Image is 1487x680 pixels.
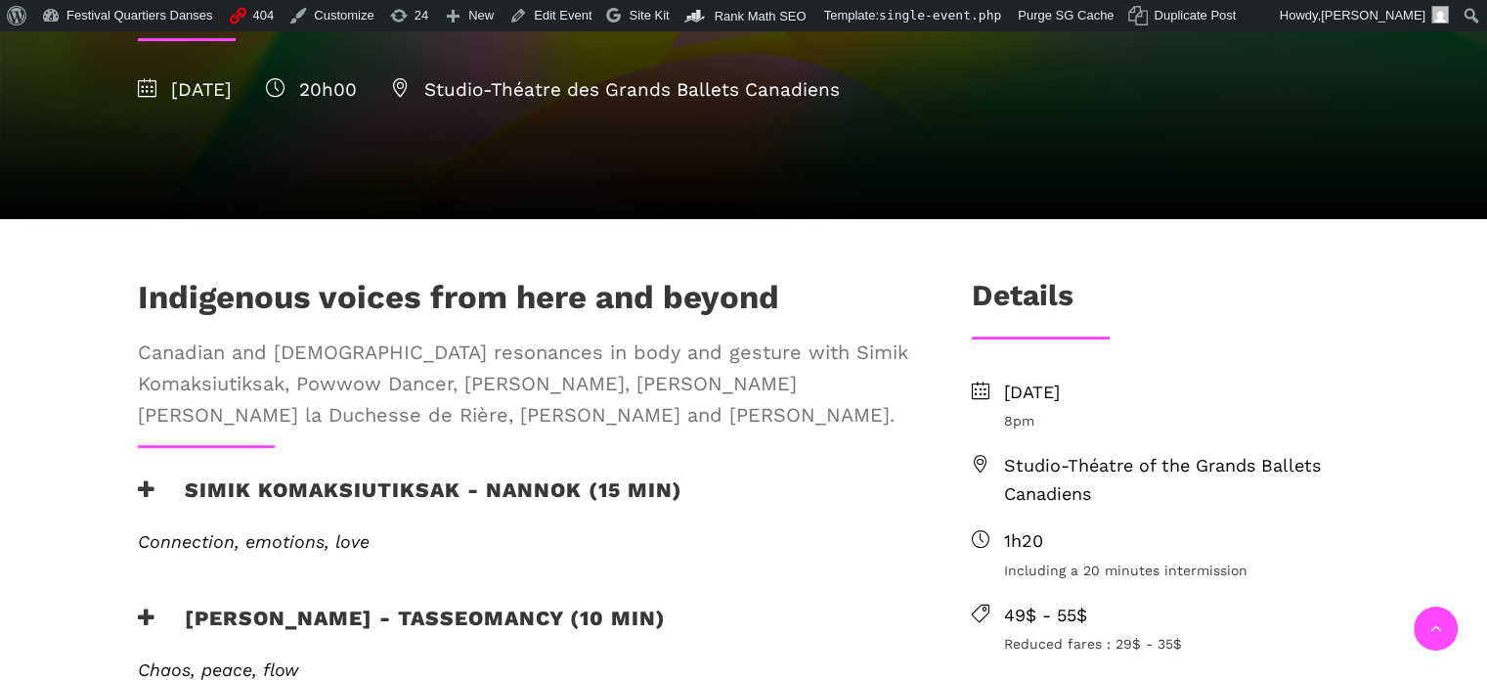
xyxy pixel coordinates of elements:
[1321,8,1425,23] span: [PERSON_NAME]
[138,78,232,101] span: [DATE]
[629,8,669,23] span: Site Kit
[138,278,779,327] h1: Indigenous voices from here and beyond
[1004,410,1350,431] span: 8pm
[138,606,666,655] h3: [PERSON_NAME] - Tasseomancy (10 min)
[972,278,1073,327] h3: Details
[266,78,357,101] span: 20h00
[138,531,370,552] em: Connection, emotions, love
[1004,560,1350,581] span: Including a 20 minutes intermission
[879,8,1001,23] span: single-event.php
[715,9,807,23] span: Rank Math SEO
[1004,602,1350,630] span: 49$ - 55$
[138,337,908,431] span: Canadian and [DEMOGRAPHIC_DATA] resonances in body and gesture with Simik Komaksiutiksak, Powwow ...
[1004,633,1350,655] span: Reduced fares : 29$ - 35$
[1004,379,1350,407] span: [DATE]
[391,78,840,101] span: Studio-Théatre des Grands Ballets Canadiens
[138,477,682,526] h3: Simik Komaksiutiksak - Nannok (15 min)
[1004,527,1350,556] span: 1h20
[1004,452,1350,509] span: Studio-Théatre of the Grands Ballets Canadiens
[138,659,298,680] em: Chaos, peace, flow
